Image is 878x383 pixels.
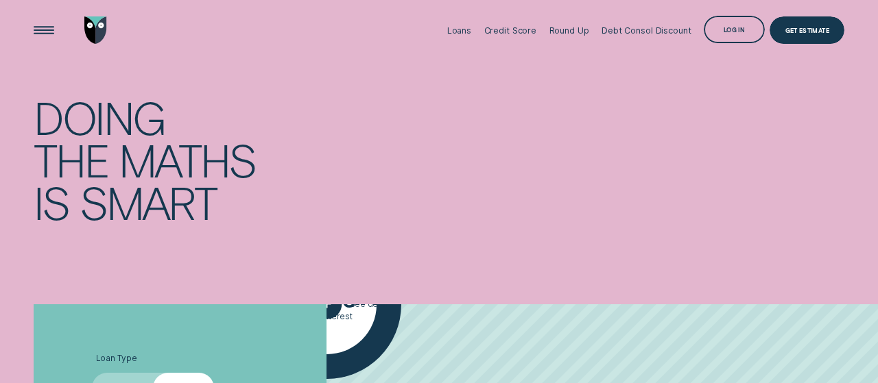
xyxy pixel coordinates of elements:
a: Get Estimate [770,16,844,44]
span: Loan Type [96,354,137,364]
div: Credit Score [484,25,537,36]
button: Open Menu [30,16,58,44]
div: Debt Consol Discount [602,25,691,36]
img: Wisr [84,16,107,44]
button: Log in [704,16,765,43]
div: Loans [447,25,471,36]
h4: Doing the maths is smart [34,96,298,223]
div: Round Up [549,25,589,36]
